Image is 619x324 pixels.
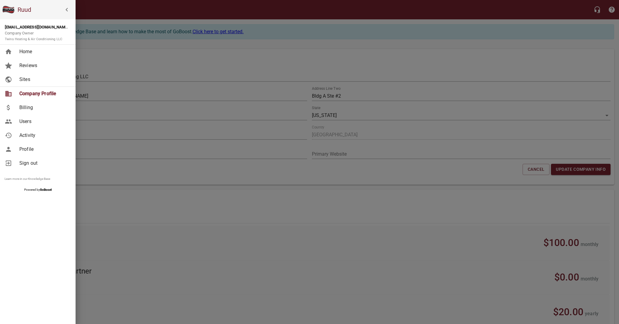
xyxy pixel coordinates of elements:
span: Billing [19,104,68,111]
span: Company Owner [5,31,62,41]
small: Twins Heating & Air Conditioning LLC [5,37,62,41]
span: Sites [19,76,68,83]
span: Reviews [19,62,68,69]
img: ruud_favicon.png [2,4,15,16]
span: Users [19,118,68,125]
span: Profile [19,146,68,153]
h6: Ruud [18,5,73,15]
span: Sign out [19,160,68,167]
strong: GoBoost [40,188,52,191]
span: Company Profile [19,90,68,97]
a: Learn more in our Knowledge Base [5,177,50,180]
span: Powered by [24,188,52,191]
strong: [EMAIL_ADDRESS][DOMAIN_NAME] [5,25,69,29]
span: Activity [19,132,68,139]
span: Home [19,48,68,55]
